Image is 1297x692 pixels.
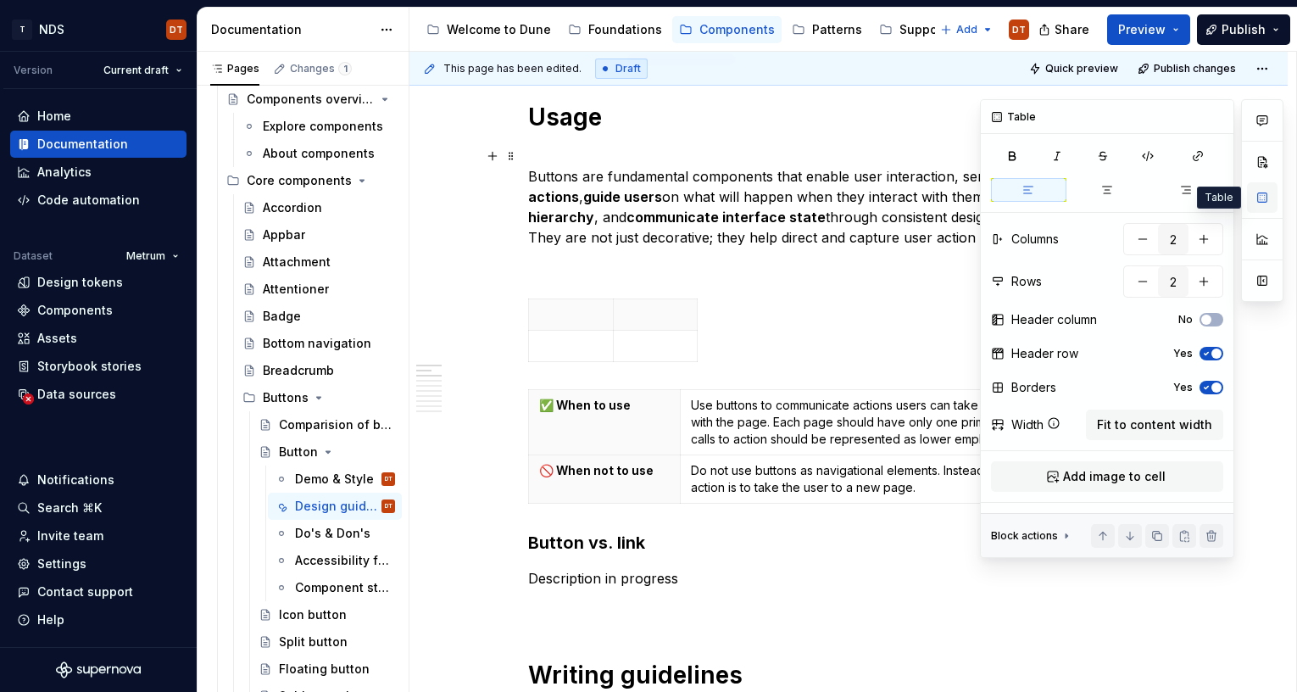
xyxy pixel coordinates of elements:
a: Documentation [10,131,186,158]
button: Contact support [10,578,186,605]
button: Notifications [10,466,186,494]
div: Accessibility for engineers [295,552,392,569]
p: Buttons are fundamental components that enable user interaction, serving to , on what will happen... [528,146,1169,248]
div: Buttons [236,384,402,411]
span: Add [956,23,977,36]
div: Analytics [37,164,92,181]
div: Breadcrumb [263,362,334,379]
div: Accordion [263,199,322,216]
div: Notifications [37,472,114,488]
div: Split button [279,633,348,650]
span: Metrum [126,249,165,263]
p: Use buttons to communicate actions users can take and to allow users to interact with the page. E... [691,397,1153,448]
div: Attentioner [263,281,329,298]
div: Comparision of buttons [279,416,392,433]
a: Home [10,103,186,130]
span: Publish changes [1154,62,1236,75]
div: DT [170,23,183,36]
span: Publish [1222,21,1266,38]
div: Core components [247,172,352,189]
button: Current draft [96,59,190,82]
div: DT [1012,23,1026,36]
div: Documentation [211,21,371,38]
button: Publish [1197,14,1290,45]
span: 1 [338,62,352,75]
div: Badge [263,308,301,325]
svg: Supernova Logo [56,661,141,678]
div: Pages [210,62,259,75]
p: ✅ When to use [539,397,670,414]
strong: communicate interface state [626,209,826,226]
div: Welcome to Dune [447,21,551,38]
a: Components [10,297,186,324]
span: Share [1055,21,1089,38]
div: T [12,20,32,40]
a: Demo & StyleDT [268,466,402,493]
div: Components overview [247,91,375,108]
button: Metrum [119,244,186,268]
div: Component status [295,579,392,596]
a: Components [672,16,782,43]
span: Quick preview [1045,62,1118,75]
h3: Button vs. link [528,531,1169,555]
a: Analytics [10,159,186,186]
a: Design guidelinesDT [268,493,402,520]
a: Component status [268,574,402,601]
h1: Writing guidelines [528,660,1169,690]
button: Publish changes [1133,57,1244,81]
a: Welcome to Dune [420,16,558,43]
a: Attachment [236,248,402,276]
a: Comparision of buttons [252,411,402,438]
button: Share [1030,14,1100,45]
a: Code automation [10,187,186,214]
h1: Usage [528,102,1169,132]
a: Button [252,438,402,466]
div: Bottom navigation [263,335,371,352]
div: Button [279,444,318,460]
button: Search ⌘K [10,494,186,522]
a: Design tokens [10,269,186,296]
a: Accessibility for engineers [268,547,402,574]
div: Data sources [37,386,116,403]
div: Icon button [279,606,347,623]
div: Floating button [279,661,370,678]
div: Do's & Don's [295,525,370,542]
div: Buttons [263,389,309,406]
span: Current draft [103,64,169,77]
button: Preview [1107,14,1190,45]
div: About components [263,145,375,162]
div: Code automation [37,192,140,209]
button: TNDSDT [3,11,193,47]
div: Patterns [812,21,862,38]
a: Do's & Don's [268,520,402,547]
div: Page tree [420,13,932,47]
p: Do not use buttons as navigational elements. Instead, use when the desired action is to take the ... [691,462,1153,496]
p: 🚫 When not to use [539,462,670,479]
div: Support [899,21,946,38]
a: Badge [236,303,402,330]
a: Patterns [785,16,869,43]
a: Icon button [252,601,402,628]
button: Help [10,606,186,633]
a: Accordion [236,194,402,221]
div: Core components [220,167,402,194]
div: Foundations [588,21,662,38]
div: Assets [37,330,77,347]
a: Split button [252,628,402,656]
a: Storybook stories [10,353,186,380]
div: Invite team [37,527,103,544]
div: Contact support [37,583,133,600]
a: Explore components [236,113,402,140]
div: Dataset [14,249,53,263]
div: Demo & Style [295,471,374,488]
a: Bottom navigation [236,330,402,357]
div: Explore components [263,118,383,135]
div: Table [1197,187,1241,209]
a: Components overview [220,86,402,113]
div: DT [385,498,392,515]
div: Components [37,302,113,319]
div: NDS [39,21,64,38]
div: Home [37,108,71,125]
a: Support [872,16,953,43]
